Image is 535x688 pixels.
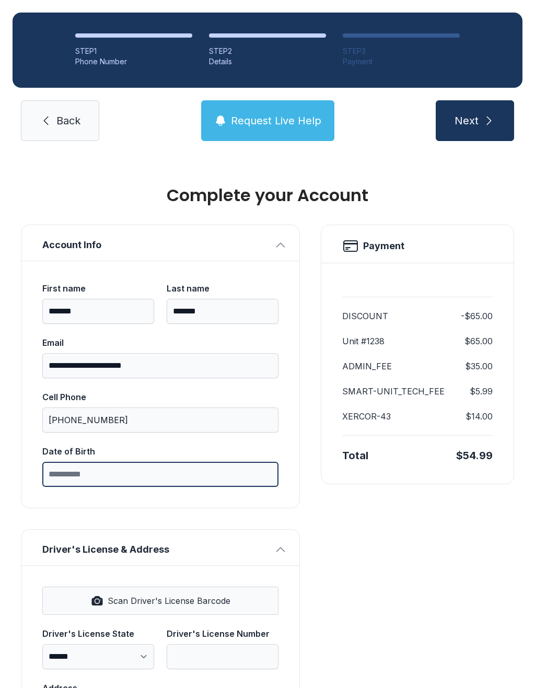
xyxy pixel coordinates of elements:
dt: XERCOR-43 [342,410,391,423]
button: Driver's License & Address [21,530,299,565]
div: Email [42,336,278,349]
div: Total [342,448,368,463]
span: Request Live Help [231,113,321,128]
input: Driver's License Number [167,644,278,669]
div: Details [209,56,326,67]
div: Driver's License State [42,627,154,640]
div: Phone Number [75,56,192,67]
dt: ADMIN_FEE [342,360,392,372]
dd: $35.00 [465,360,493,372]
div: STEP 1 [75,46,192,56]
dd: $5.99 [470,385,493,398]
span: Account Info [42,238,270,252]
input: Date of Birth [42,462,278,487]
div: Driver's License Number [167,627,278,640]
input: First name [42,299,154,324]
span: Scan Driver's License Barcode [108,594,230,607]
div: Last name [167,282,278,295]
div: First name [42,282,154,295]
input: Cell Phone [42,407,278,433]
dd: $65.00 [464,335,493,347]
div: $54.99 [456,448,493,463]
h2: Payment [363,239,404,253]
div: Cell Phone [42,391,278,403]
div: Date of Birth [42,445,278,458]
dt: Unit #1238 [342,335,385,347]
div: STEP 2 [209,46,326,56]
dt: DISCOUNT [342,310,388,322]
input: Last name [167,299,278,324]
button: Account Info [21,225,299,261]
input: Email [42,353,278,378]
select: Driver's License State [42,644,154,669]
span: Driver's License & Address [42,542,270,557]
dd: $14.00 [466,410,493,423]
span: Next [455,113,479,128]
h1: Complete your Account [21,187,514,204]
div: Payment [343,56,460,67]
dt: SMART-UNIT_TECH_FEE [342,385,445,398]
dd: -$65.00 [461,310,493,322]
span: Back [56,113,80,128]
div: STEP 3 [343,46,460,56]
